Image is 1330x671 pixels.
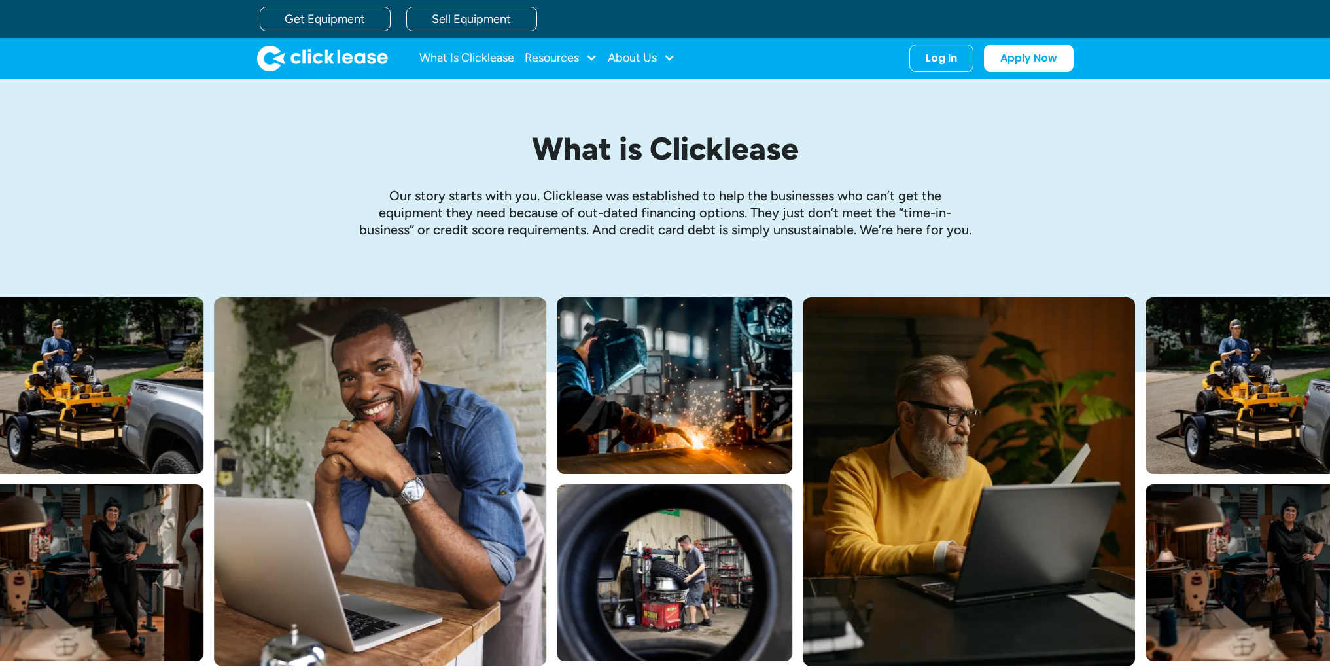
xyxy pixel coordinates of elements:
img: Clicklease logo [257,45,388,71]
img: Bearded man in yellow sweter typing on his laptop while sitting at his desk [803,297,1135,666]
img: A man fitting a new tire on a rim [557,484,792,661]
img: A smiling man in a blue shirt and apron leaning over a table with a laptop [214,297,546,666]
div: About Us [608,45,675,71]
a: Sell Equipment [406,7,537,31]
div: Log In [926,52,957,65]
a: home [257,45,388,71]
div: Resources [525,45,597,71]
a: Apply Now [984,45,1074,72]
img: A welder in a large mask working on a large pipe [557,297,792,474]
a: What Is Clicklease [419,45,514,71]
h1: What is Clicklease [358,132,973,166]
p: Our story starts with you. Clicklease was established to help the businesses who can’t get the eq... [358,187,973,238]
a: Get Equipment [260,7,391,31]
